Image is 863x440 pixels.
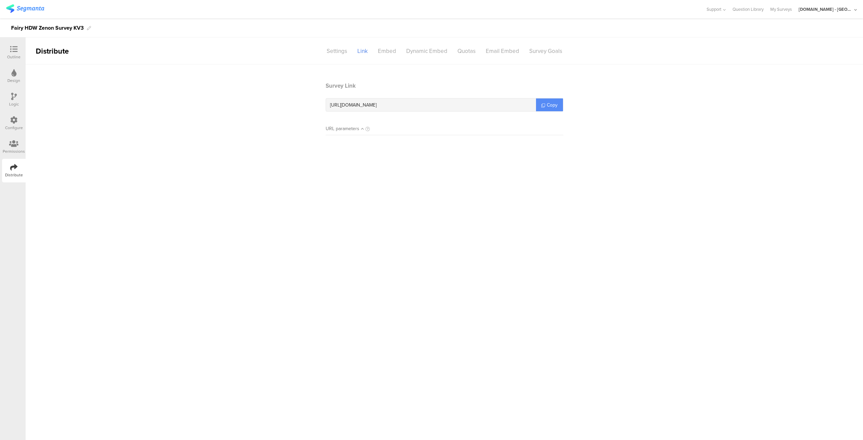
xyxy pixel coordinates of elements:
span: [URL][DOMAIN_NAME] [330,101,377,109]
div: Quotas [452,45,481,57]
div: [DOMAIN_NAME] - [GEOGRAPHIC_DATA] [799,6,853,12]
div: Distribute [26,46,103,57]
div: Fairy HDW Zenon Survey KV3 [11,23,84,33]
img: segmanta logo [6,4,44,13]
div: Logic [9,101,19,107]
div: Distribute [5,172,23,178]
div: Dynamic Embed [401,45,452,57]
div: Permissions [3,148,25,154]
div: Outline [7,54,21,60]
div: Settings [322,45,352,57]
header: Survey Link [326,82,563,90]
div: Survey Goals [524,45,567,57]
div: URL parameters [326,125,359,132]
div: Embed [373,45,401,57]
span: Support [707,6,721,12]
span: Copy [547,101,558,109]
i: Sort [361,126,364,131]
div: Link [352,45,373,57]
div: Email Embed [481,45,524,57]
div: Configure [5,125,23,131]
div: Design [7,78,20,84]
